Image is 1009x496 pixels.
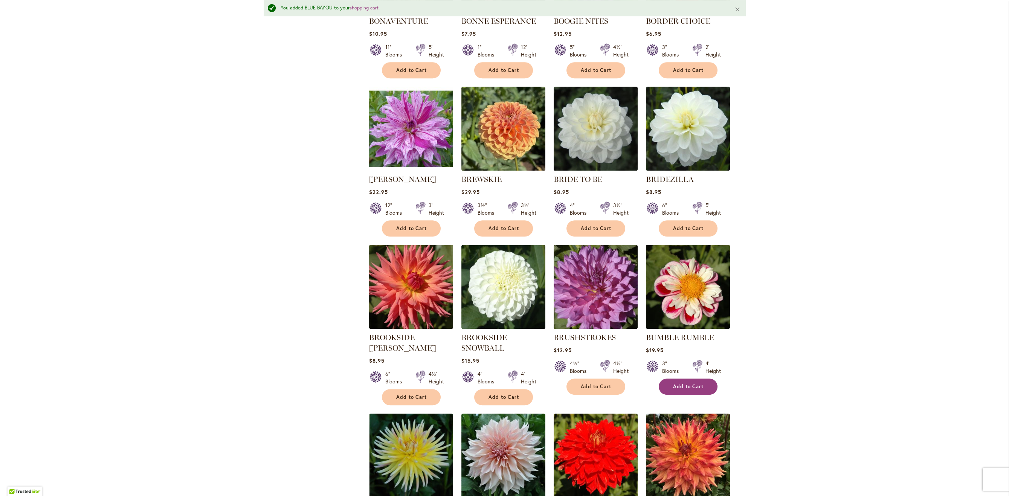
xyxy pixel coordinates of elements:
div: 2' Height [705,43,721,58]
div: 3' Height [429,201,444,217]
div: 12" Height [521,43,536,58]
button: Add to Cart [382,220,441,237]
span: $8.95 [369,357,385,364]
div: 4½" Blooms [570,360,591,375]
span: Add to Cart [488,394,519,400]
div: 3" Blooms [662,360,683,375]
div: 12" Blooms [385,201,406,217]
button: Add to Cart [474,220,533,237]
img: BRIDE TO BE [554,87,638,171]
span: Add to Cart [396,394,427,400]
div: 5' Height [429,43,444,58]
button: Add to Cart [566,62,625,78]
span: $10.95 [369,30,387,37]
a: BRIDE TO BE [554,175,602,184]
span: $12.95 [554,30,572,37]
div: 6" Blooms [662,201,683,217]
span: $6.95 [646,30,661,37]
a: BOOGIE NITES [554,17,608,26]
span: Add to Cart [581,225,612,232]
img: BROOKSIDE SNOWBALL [461,245,545,329]
button: Add to Cart [659,378,717,395]
button: Add to Cart [382,62,441,78]
span: Add to Cart [673,383,704,390]
div: 5' Height [705,201,721,217]
a: BONAVENTURE [369,17,428,26]
span: Add to Cart [396,225,427,232]
span: $8.95 [646,188,661,195]
div: 3½" Blooms [478,201,499,217]
button: Add to Cart [474,62,533,78]
a: BONNE ESPERANCE [461,17,536,26]
div: 4½' Height [613,43,629,58]
div: 4½' Height [429,370,444,385]
a: BRIDEZILLA [646,165,730,172]
iframe: Launch Accessibility Center [6,469,27,490]
img: BRIDEZILLA [646,87,730,171]
span: Add to Cart [396,67,427,73]
span: $19.95 [646,346,664,354]
a: [PERSON_NAME] [369,175,436,184]
div: 4" Blooms [478,370,499,385]
span: $22.95 [369,188,388,195]
a: BROOKSIDE CHERI [369,323,453,330]
div: You added BLUE BAYOU to your . [281,5,723,12]
a: BUMBLE RUMBLE [646,333,714,342]
span: $29.95 [461,188,480,195]
span: Add to Cart [673,67,704,73]
span: $8.95 [554,188,569,195]
img: Brandon Michael [369,87,453,171]
span: Add to Cart [581,67,612,73]
img: BRUSHSTROKES [554,245,638,329]
div: 1" Blooms [478,43,499,58]
button: Add to Cart [566,378,625,395]
span: Add to Cart [581,383,612,390]
a: BORDER CHOICE [646,17,710,26]
a: BRIDE TO BE [554,165,638,172]
a: BRUSHSTROKES [554,333,616,342]
span: Add to Cart [488,67,519,73]
a: BROOKSIDE [PERSON_NAME] [369,333,436,353]
div: 4" Blooms [570,201,591,217]
button: Add to Cart [566,220,625,237]
a: BROOKSIDE SNOWBALL [461,323,545,330]
span: $7.95 [461,30,476,37]
a: BRUSHSTROKES [554,323,638,330]
span: Add to Cart [673,225,704,232]
a: shopping cart [350,5,379,11]
button: Add to Cart [659,220,717,237]
img: BROOKSIDE CHERI [369,245,453,329]
span: $12.95 [554,346,572,354]
img: BUMBLE RUMBLE [646,245,730,329]
button: Add to Cart [382,389,441,405]
div: 3" Blooms [662,43,683,58]
a: BRIDEZILLA [646,175,694,184]
div: 5" Blooms [570,43,591,58]
div: 3½' Height [521,201,536,217]
div: 11" Blooms [385,43,406,58]
div: 4' Height [521,370,536,385]
a: Brandon Michael [369,165,453,172]
span: $15.95 [461,357,479,364]
a: BREWSKIE [461,165,545,172]
div: 3½' Height [613,201,629,217]
a: BREWSKIE [461,175,502,184]
div: 4½' Height [613,360,629,375]
a: BROOKSIDE SNOWBALL [461,333,507,353]
button: Add to Cart [659,62,717,78]
div: 6" Blooms [385,370,406,385]
div: 4' Height [705,360,721,375]
button: Add to Cart [474,389,533,405]
a: BUMBLE RUMBLE [646,323,730,330]
img: BREWSKIE [461,87,545,171]
span: Add to Cart [488,225,519,232]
